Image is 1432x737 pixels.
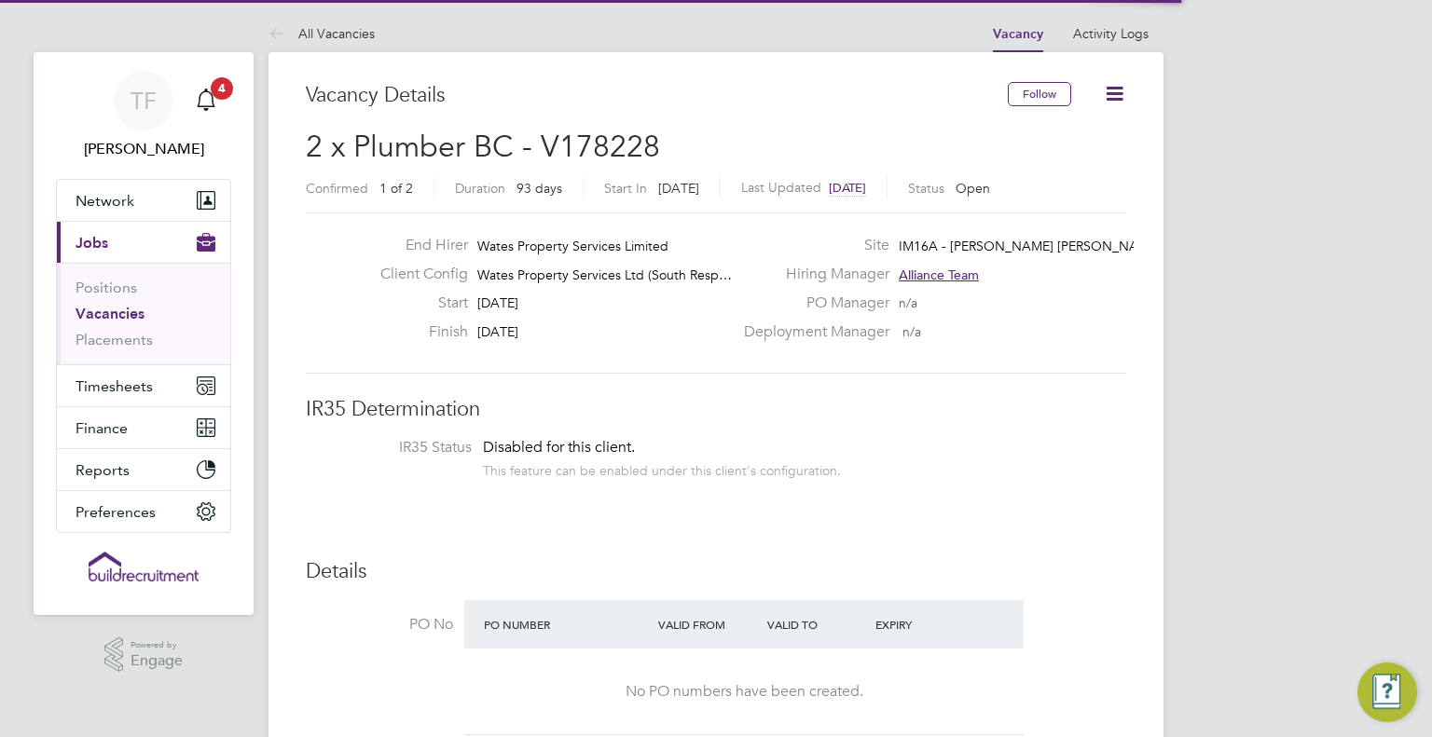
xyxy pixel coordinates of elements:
[993,26,1043,42] a: Vacancy
[483,438,635,457] span: Disabled for this client.
[1357,662,1417,722] button: Engage Resource Center
[76,192,134,210] span: Network
[871,607,980,641] div: Expiry
[268,25,375,42] a: All Vacancies
[733,293,889,313] label: PO Manager
[187,71,225,130] a: 4
[654,607,763,641] div: Valid From
[104,637,184,673] a: Powered byEngage
[131,653,183,669] span: Engage
[306,82,1008,109] h3: Vacancy Details
[76,419,128,437] span: Finance
[658,180,699,197] span: [DATE]
[76,279,137,296] a: Positions
[57,180,230,221] button: Network
[902,323,921,340] span: n/a
[516,180,562,197] span: 93 days
[1008,82,1071,106] button: Follow
[306,615,453,635] label: PO No
[76,305,145,322] a: Vacancies
[956,180,990,197] span: Open
[76,331,153,348] a: Placements
[56,138,231,160] span: Tommie Ferry
[306,396,1126,423] h3: IR35 Determination
[733,322,889,342] label: Deployment Manager
[477,294,518,311] span: [DATE]
[211,77,233,100] span: 4
[365,293,468,313] label: Start
[76,234,108,252] span: Jobs
[899,238,1274,254] span: IM16A - [PERSON_NAME] [PERSON_NAME] - WORKWISE- N…
[479,607,654,641] div: PO Number
[733,236,889,255] label: Site
[76,503,156,521] span: Preferences
[56,552,231,581] a: Go to home page
[131,89,157,113] span: TF
[477,323,518,340] span: [DATE]
[34,52,254,615] nav: Main navigation
[57,222,230,263] button: Jobs
[604,180,647,197] label: Start In
[1073,25,1149,42] a: Activity Logs
[379,180,413,197] span: 1 of 2
[306,558,1126,585] h3: Details
[908,180,944,197] label: Status
[477,266,732,283] span: Wates Property Services Ltd (South Resp…
[57,491,230,532] button: Preferences
[89,552,199,581] img: buildrec-logo-retina.png
[365,265,468,284] label: Client Config
[57,449,230,490] button: Reports
[306,180,368,197] label: Confirmed
[57,365,230,406] button: Timesheets
[57,407,230,448] button: Finance
[483,457,841,479] div: This feature can be enabled under this client's configuration.
[76,461,130,479] span: Reports
[365,322,468,342] label: Finish
[455,180,505,197] label: Duration
[899,266,979,283] span: Alliance Team
[131,637,183,653] span: Powered by
[483,682,1005,702] div: No PO numbers have been created.
[57,263,230,364] div: Jobs
[733,265,889,284] label: Hiring Manager
[477,238,668,254] span: Wates Property Services Limited
[306,129,660,165] span: 2 x Plumber BC - V178228
[56,71,231,160] a: TF[PERSON_NAME]
[741,179,821,196] label: Last Updated
[76,377,153,395] span: Timesheets
[365,236,468,255] label: End Hirer
[324,438,472,457] label: IR35 Status
[763,607,872,641] div: Valid To
[829,180,866,196] span: [DATE]
[899,294,917,311] span: n/a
